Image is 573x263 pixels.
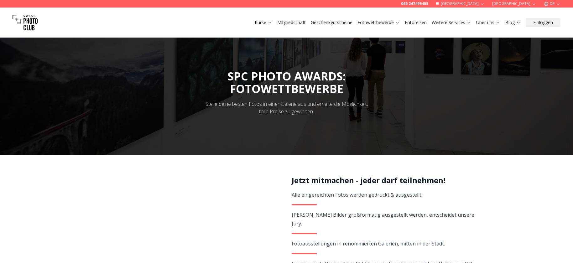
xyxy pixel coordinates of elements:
div: Stelle deine besten Fotos in einer Galerie aus und erhalte die Möglichkeit, tolle Preise zu gewin... [201,100,372,115]
button: Blog [503,18,523,27]
a: 069 247495455 [401,1,428,6]
button: Einloggen [526,18,560,27]
button: Fotowettbewerbe [355,18,402,27]
button: Fotoreisen [402,18,429,27]
button: Über uns [474,18,503,27]
button: Geschenkgutscheine [308,18,355,27]
button: Mitgliedschaft [275,18,308,27]
div: FOTOWETTBEWERBE [227,83,346,95]
span: Fotoausstellungen in renommierten Galerien, mitten in der Stadt. [292,240,445,247]
a: Fotoreisen [405,19,427,26]
span: SPC PHOTO AWARDS: [227,69,346,95]
a: Über uns [476,19,500,26]
a: Geschenkgutscheine [311,19,352,26]
a: Kurse [255,19,272,26]
a: Mitgliedschaft [277,19,306,26]
img: Swiss photo club [13,10,38,35]
h2: Jetzt mitmachen - jeder darf teilnehmen! [292,175,475,185]
button: Kurse [252,18,275,27]
a: Blog [505,19,521,26]
a: Weitere Services [432,19,471,26]
span: [PERSON_NAME] Bilder großformatig ausgestellt werden, entscheidet unsere Jury. [292,211,474,227]
span: Alle eingereichten Fotos werden gedruckt & ausgestellt. [292,191,422,198]
button: Weitere Services [429,18,474,27]
a: Fotowettbewerbe [357,19,400,26]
